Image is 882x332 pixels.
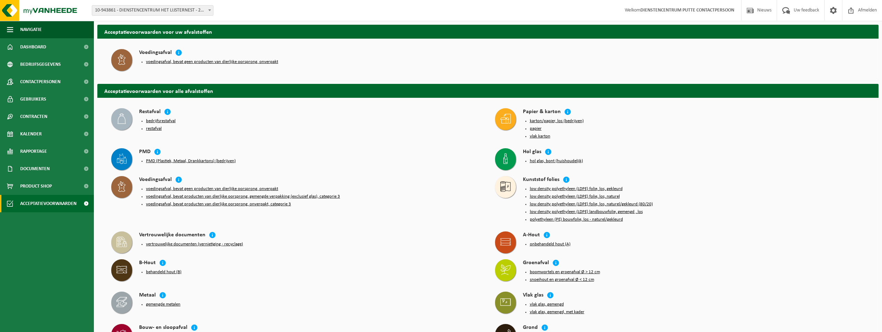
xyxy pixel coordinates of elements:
h4: Voedingsafval [139,176,172,184]
button: voedingsafval, bevat geen producten van dierlijke oorsprong, onverpakt [146,59,278,65]
h4: Groenafval [523,259,549,267]
button: snoeihout en groenafval Ø < 12 cm [530,277,594,283]
button: low density polyethyleen (LDPE) folie, los, naturel/gekleurd (80/20) [530,201,653,207]
h4: Bouw- en sloopafval [139,324,187,332]
h4: Metaal [139,292,156,300]
h4: Voedingsafval [139,49,172,57]
button: vlak karton [530,134,550,139]
span: Contactpersonen [20,73,60,90]
button: vlak glas, gemengd, met kader [530,309,584,315]
button: voedingsafval, bevat producten van dierlijke oorsprong, gemengde verpakking (exclusief glas), cat... [146,194,340,199]
span: 10-943861 - DIENSTENCENTRUM HET LIJSTERNEST - 2580 PUTTE, HET LIJSTERNEST 26 [92,5,213,16]
h4: Hol glas [523,148,541,156]
button: voedingsafval, bevat geen producten van dierlijke oorsprong, onverpakt [146,186,278,192]
button: vertrouwelijke documenten (vernietiging - recyclage) [146,242,243,247]
h4: Grond [523,324,538,332]
h2: Acceptatievoorwaarden voor alle afvalstoffen [97,84,879,97]
strong: DIENSTENCENTRUM PUTTE CONTACTPERSOON [640,8,734,13]
h4: Papier & karton [523,108,561,116]
span: Acceptatievoorwaarden [20,195,76,212]
span: Rapportage [20,143,47,160]
span: Product Shop [20,177,52,195]
h4: Vlak glas [523,292,543,300]
h4: PMD [139,148,151,156]
button: voedingsafval, bevat producten van dierlijke oorsprong, onverpakt, categorie 3 [146,201,291,207]
button: onbehandeld hout (A) [530,242,571,247]
h4: Vertrouwelijke documenten [139,231,205,239]
button: PMD (Plastiek, Metaal, Drankkartons) (bedrijven) [146,158,236,164]
span: Gebruikers [20,90,46,108]
span: 10-943861 - DIENSTENCENTRUM HET LIJSTERNEST - 2580 PUTTE, HET LIJSTERNEST 26 [92,6,213,15]
h4: B-Hout [139,259,156,267]
button: low density polyethyleen (LDPE) folie, los, naturel [530,194,620,199]
button: bedrijfsrestafval [146,118,176,124]
button: behandeld hout (B) [146,269,181,275]
h2: Acceptatievoorwaarden voor uw afvalstoffen [97,25,879,38]
span: Contracten [20,108,47,125]
span: Navigatie [20,21,42,38]
button: gemengde metalen [146,302,180,307]
span: Documenten [20,160,50,177]
h4: Restafval [139,108,161,116]
h4: Kunststof folies [523,176,559,184]
button: vlak glas, gemengd [530,302,564,307]
button: boomwortels en groenafval Ø > 12 cm [530,269,600,275]
button: low density polyethyleen (LDPE) folie, los, gekleurd [530,186,623,192]
span: Bedrijfsgegevens [20,56,61,73]
button: karton/papier, los (bedrijven) [530,118,584,124]
h4: A-Hout [523,231,540,239]
button: papier [530,126,542,132]
button: low density polyethyleen (LDPE) landbouwfolie, gemengd , los [530,209,643,215]
button: polyethyleen (PE) bouwfolie, los - naturel/gekleurd [530,217,623,222]
span: Kalender [20,125,42,143]
button: restafval [146,126,162,132]
button: hol glas, bont (huishoudelijk) [530,158,583,164]
span: Dashboard [20,38,46,56]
